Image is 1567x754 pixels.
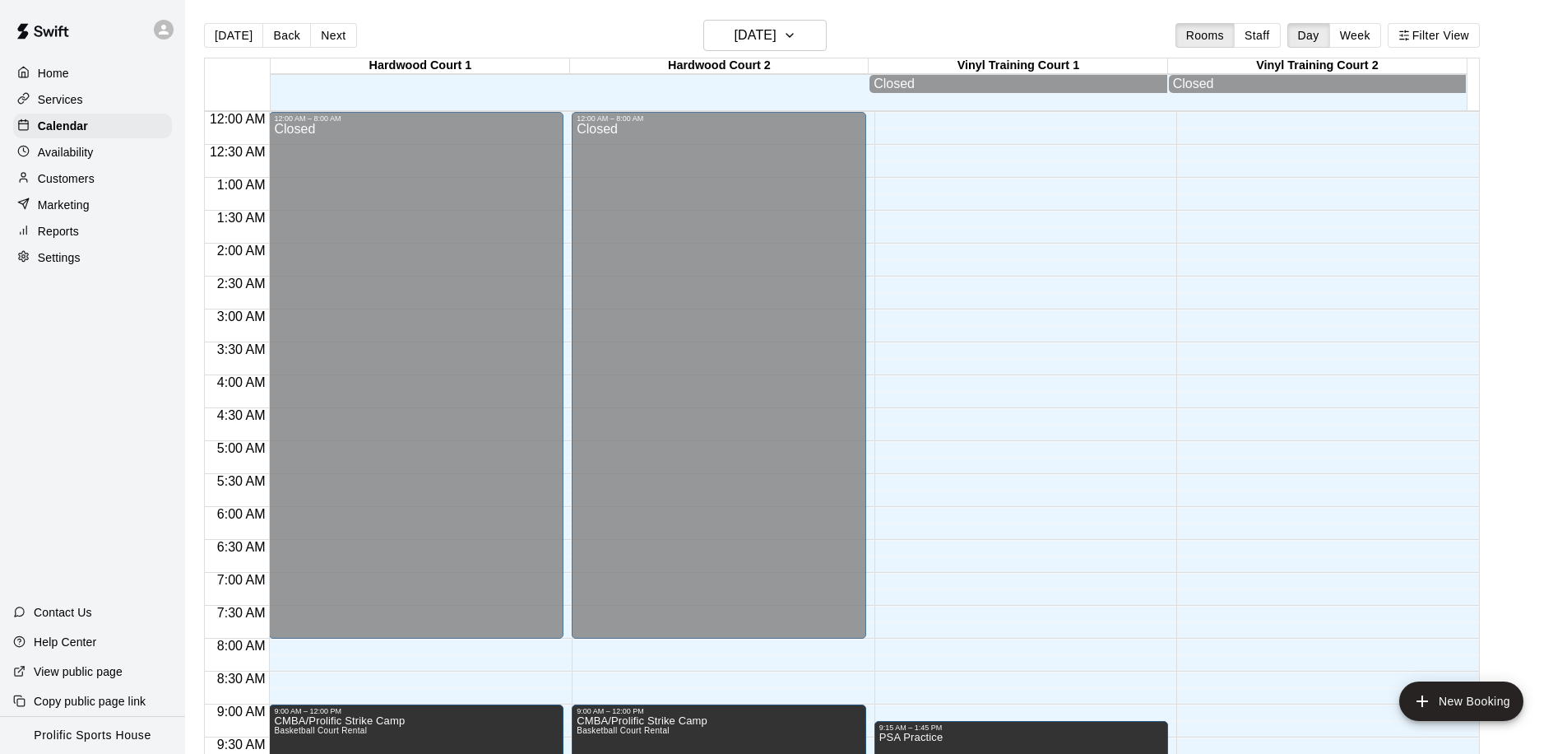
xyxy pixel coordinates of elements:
span: 1:30 AM [213,211,270,225]
div: 12:00 AM – 8:00 AM: Closed [572,112,866,639]
p: Prolific Sports House [34,727,151,744]
span: 4:00 AM [213,375,270,389]
button: Day [1287,23,1330,48]
span: 4:30 AM [213,408,270,422]
div: 12:00 AM – 8:00 AM [577,114,861,123]
p: Settings [38,249,81,266]
a: Availability [13,140,172,165]
button: Next [310,23,356,48]
p: View public page [34,663,123,680]
a: Calendar [13,114,172,138]
div: 12:00 AM – 8:00 AM: Closed [269,112,563,639]
div: Closed [274,123,559,645]
span: 9:30 AM [213,738,270,752]
div: Closed [874,77,1162,91]
span: 7:30 AM [213,606,270,620]
button: Filter View [1388,23,1480,48]
span: 5:30 AM [213,474,270,488]
button: Rooms [1175,23,1235,48]
div: 12:00 AM – 8:00 AM [274,114,559,123]
span: Basketball Court Rental [274,726,367,735]
div: Vinyl Training Court 1 [869,58,1167,74]
p: Calendar [38,118,88,134]
div: Closed [577,123,861,645]
span: 8:00 AM [213,639,270,653]
p: Contact Us [34,604,92,621]
a: Marketing [13,193,172,217]
span: 3:30 AM [213,342,270,356]
a: Home [13,61,172,86]
span: 1:00 AM [213,178,270,192]
span: 12:00 AM [206,112,270,126]
div: Hardwood Court 2 [570,58,869,74]
span: 9:00 AM [213,705,270,719]
p: Copy public page link [34,693,146,710]
a: Reports [13,219,172,244]
span: 2:30 AM [213,277,270,291]
h6: [DATE] [735,24,777,47]
span: 3:00 AM [213,310,270,323]
div: 9:00 AM – 12:00 PM [274,707,559,715]
span: 6:30 AM [213,540,270,554]
span: 7:00 AM [213,573,270,587]
button: add [1399,682,1523,721]
button: Staff [1234,23,1281,48]
div: Vinyl Training Court 2 [1168,58,1467,74]
a: Settings [13,245,172,270]
div: 9:00 AM – 12:00 PM [577,707,861,715]
span: 5:00 AM [213,441,270,455]
a: Services [13,87,172,112]
div: 9:15 AM – 1:45 PM [879,724,1164,732]
button: Back [262,23,311,48]
p: Customers [38,170,95,187]
a: Customers [13,166,172,191]
div: Closed [1173,77,1462,91]
p: Marketing [38,197,90,213]
p: Services [38,91,83,108]
p: Help Center [34,634,96,650]
p: Reports [38,223,79,240]
span: 8:30 AM [213,672,270,686]
p: Availability [38,144,94,161]
span: 6:00 AM [213,507,270,521]
button: [DATE] [703,20,827,51]
p: Home [38,65,69,81]
div: Hardwood Court 1 [271,58,569,74]
span: 12:30 AM [206,145,270,159]
span: Basketball Court Rental [577,726,670,735]
span: 2:00 AM [213,244,270,258]
button: Week [1329,23,1381,48]
button: [DATE] [204,23,263,48]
